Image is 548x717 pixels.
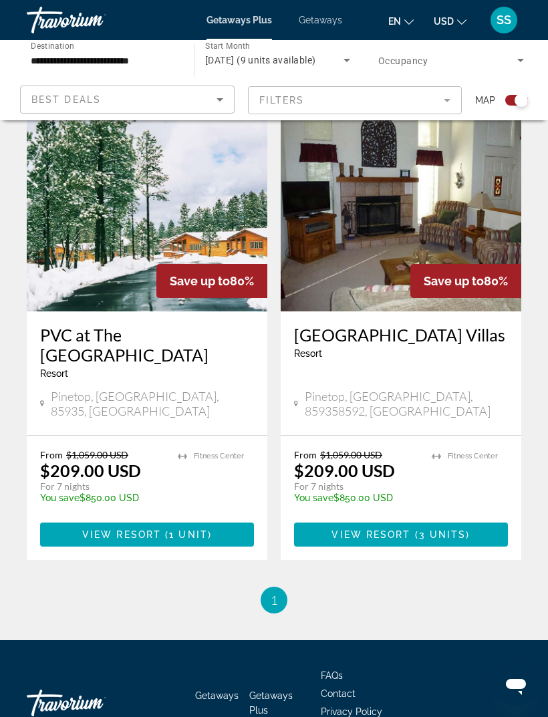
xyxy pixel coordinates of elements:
[156,264,267,298] div: 80%
[40,449,63,460] span: From
[195,690,239,701] a: Getaways
[294,492,418,503] p: $850.00 USD
[487,6,521,34] button: User Menu
[424,274,484,288] span: Save up to
[320,449,382,460] span: $1,059.00 USD
[205,41,250,51] span: Start Month
[294,492,333,503] span: You save
[411,529,470,540] span: ( )
[170,274,230,288] span: Save up to
[271,593,277,607] span: 1
[27,587,521,613] nav: Pagination
[40,368,68,379] span: Resort
[248,86,462,115] button: Filter
[388,11,414,31] button: Change language
[388,16,401,27] span: en
[294,480,418,492] p: For 7 nights
[82,529,161,540] span: View Resort
[294,449,317,460] span: From
[378,55,428,66] span: Occupancy
[321,688,356,699] a: Contact
[419,529,466,540] span: 3 units
[294,325,508,345] a: [GEOGRAPHIC_DATA] Villas
[40,460,141,480] p: $209.00 USD
[66,449,128,460] span: $1,059.00 USD
[497,13,511,27] span: SS
[410,264,521,298] div: 80%
[495,664,537,706] iframe: Button to launch messaging window
[294,523,508,547] button: View Resort(3 units)
[31,94,101,105] span: Best Deals
[294,460,395,480] p: $209.00 USD
[281,98,521,311] img: ii_qhr3.jpg
[448,452,498,460] span: Fitness Center
[205,55,315,65] span: [DATE] (9 units available)
[40,523,254,547] button: View Resort(1 unit)
[27,98,267,311] img: ii_rnh1.jpg
[321,670,343,681] a: FAQs
[299,15,342,25] a: Getaways
[169,529,208,540] span: 1 unit
[40,492,80,503] span: You save
[475,91,495,110] span: Map
[207,15,272,25] a: Getaways Plus
[331,529,410,540] span: View Resort
[321,706,382,717] a: Privacy Policy
[40,492,164,503] p: $850.00 USD
[294,348,322,359] span: Resort
[249,690,293,716] a: Getaways Plus
[305,389,508,418] span: Pinetop, [GEOGRAPHIC_DATA], 859358592, [GEOGRAPHIC_DATA]
[161,529,212,540] span: ( )
[51,389,254,418] span: Pinetop, [GEOGRAPHIC_DATA], 85935, [GEOGRAPHIC_DATA]
[434,16,454,27] span: USD
[27,3,160,37] a: Travorium
[40,480,164,492] p: For 7 nights
[434,11,466,31] button: Change currency
[194,452,244,460] span: Fitness Center
[31,41,74,50] span: Destination
[31,92,223,108] mat-select: Sort by
[40,325,254,365] a: PVC at The [GEOGRAPHIC_DATA]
